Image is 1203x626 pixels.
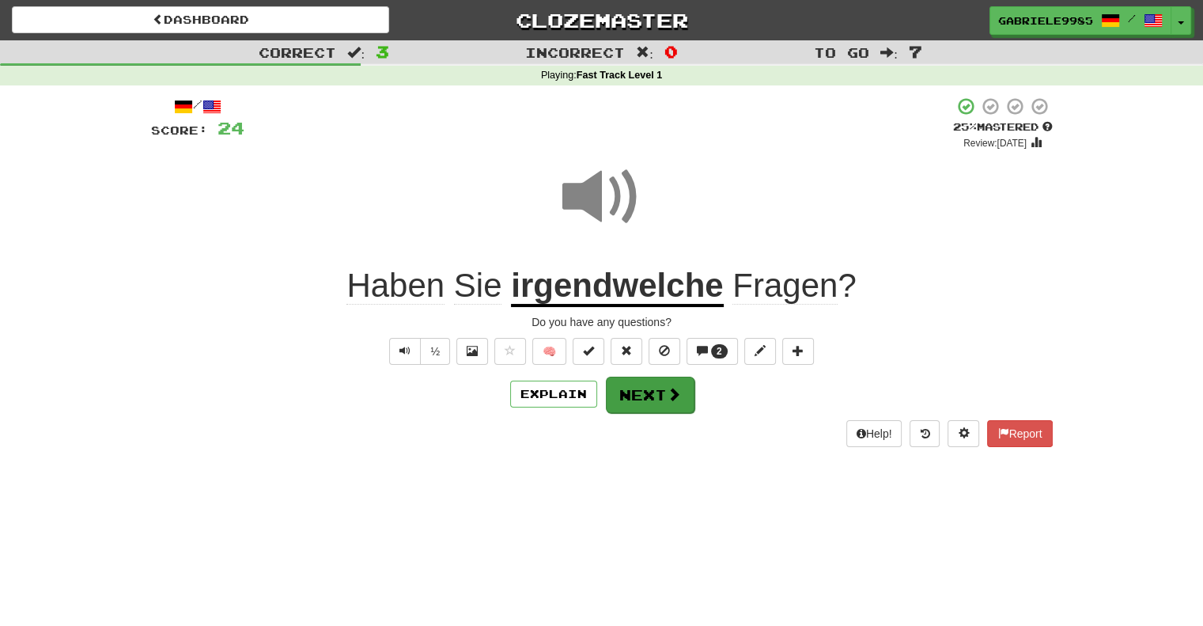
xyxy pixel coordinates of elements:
a: Clozemaster [413,6,790,34]
span: Correct [259,44,336,60]
span: 2 [717,346,722,357]
button: Play sentence audio (ctl+space) [389,338,421,365]
button: Edit sentence (alt+d) [744,338,776,365]
div: / [151,97,244,116]
span: Gabriele9985 [998,13,1093,28]
button: Round history (alt+y) [910,420,940,447]
div: Do you have any questions? [151,314,1053,330]
button: Next [606,377,694,413]
span: : [636,46,653,59]
button: Explain [510,381,597,408]
button: Set this sentence to 100% Mastered (alt+m) [573,338,604,365]
span: To go [814,44,869,60]
button: 🧠 [532,338,566,365]
a: Dashboard [12,6,389,33]
button: 2 [687,338,738,365]
div: Text-to-speech controls [386,338,450,365]
span: Sie [454,267,502,305]
span: 25 % [953,120,977,133]
span: / [1128,13,1136,24]
span: Incorrect [525,44,625,60]
span: 3 [376,42,389,61]
button: Add to collection (alt+a) [782,338,814,365]
span: 7 [909,42,922,61]
button: Favorite sentence (alt+f) [494,338,526,365]
span: Score: [151,123,208,137]
button: Ignore sentence (alt+i) [649,338,680,365]
small: Review: [DATE] [963,138,1027,149]
div: Mastered [953,120,1053,135]
span: 0 [664,42,678,61]
button: Report [987,420,1052,447]
button: Reset to 0% Mastered (alt+r) [611,338,642,365]
span: Haben [346,267,445,305]
a: Gabriele9985 / [989,6,1171,35]
span: ? [724,267,857,305]
span: : [880,46,898,59]
u: irgendwelche [511,267,723,307]
span: Fragen [732,267,838,305]
button: ½ [420,338,450,365]
strong: Fast Track Level 1 [577,70,663,81]
button: Show image (alt+x) [456,338,488,365]
span: : [347,46,365,59]
span: 24 [218,118,244,138]
button: Help! [846,420,902,447]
